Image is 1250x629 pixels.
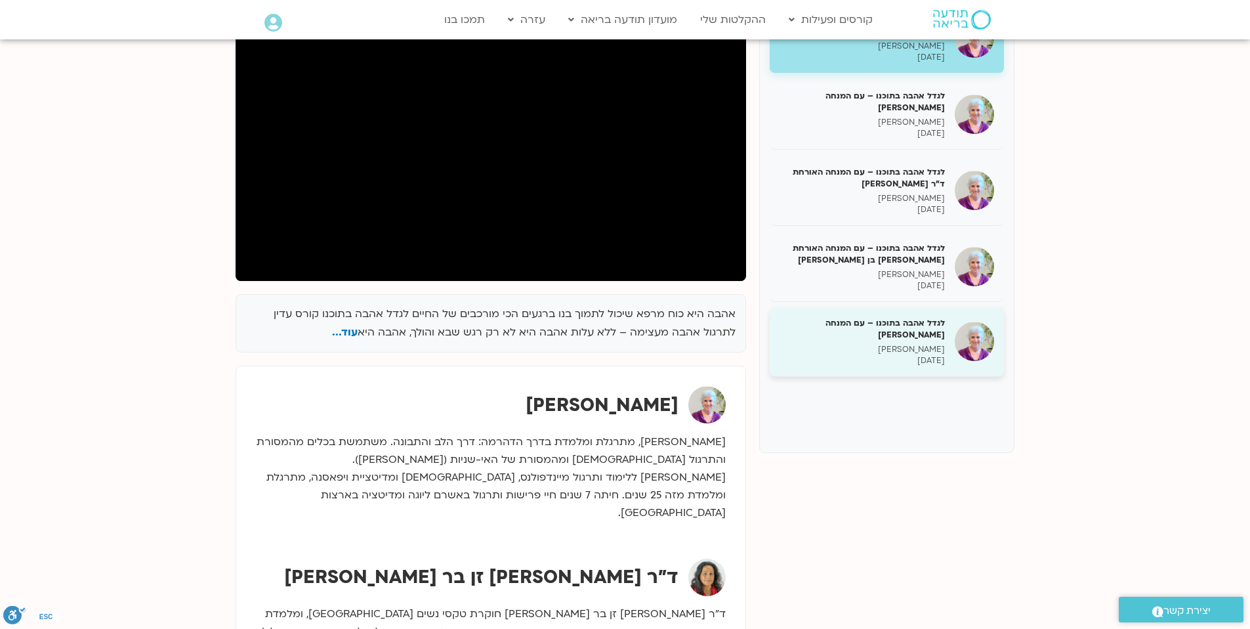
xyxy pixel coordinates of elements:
[955,171,994,210] img: לגדל אהבה בתוכנו – עם המנחה האורחת ד"ר נועה אלבלדה
[688,559,726,596] img: ד״ר צילה זן בר צור
[1163,602,1211,620] span: יצירת קשר
[332,325,358,339] span: עוד...
[780,117,945,128] p: [PERSON_NAME]
[284,565,678,590] strong: ד״ר [PERSON_NAME] זן בר [PERSON_NAME]
[780,52,945,63] p: [DATE]
[438,7,491,32] a: תמכו בנו
[780,355,945,366] p: [DATE]
[562,7,684,32] a: מועדון תודעה בריאה
[780,166,945,190] h5: לגדל אהבה בתוכנו – עם המנחה האורחת ד"ר [PERSON_NAME]
[955,247,994,286] img: לגדל אהבה בתוכנו – עם המנחה האורחת שאנייה כהן בן חיים
[780,344,945,355] p: [PERSON_NAME]
[501,7,552,32] a: עזרה
[780,242,945,266] h5: לגדל אהבה בתוכנו – עם המנחה האורחת [PERSON_NAME] בן [PERSON_NAME]
[780,128,945,139] p: [DATE]
[780,90,945,114] h5: לגדל אהבה בתוכנו – עם המנחה [PERSON_NAME]
[782,7,879,32] a: קורסים ופעילות
[694,7,772,32] a: ההקלטות שלי
[780,317,945,341] h5: לגדל אהבה בתוכנו – עם המנחה [PERSON_NAME]
[1119,597,1243,622] a: יצירת קשר
[780,280,945,292] p: [DATE]
[780,193,945,204] p: [PERSON_NAME]
[933,10,991,30] img: תודעה בריאה
[688,386,726,423] img: סנדיה בר קמה
[955,322,994,361] img: לגדל אהבה בתוכנו – עם המנחה האורח בן קמינסקי
[526,393,678,418] strong: [PERSON_NAME]
[780,41,945,52] p: [PERSON_NAME]
[256,433,726,522] p: [PERSON_NAME], מתרגלת ומלמדת בדרך הדהרמה: דרך הלב והתבונה. משתמשת בכלים מהמסורת והתרגול [DEMOGRAP...
[955,95,994,134] img: לגדל אהבה בתוכנו – עם המנחה האורח ענבר בר קמה
[780,204,945,215] p: [DATE]
[780,269,945,280] p: [PERSON_NAME]
[246,305,736,343] p: אהבה היא כוח מרפא שיכול לתמוך בנו ברגעים הכי מורכבים של החיים לגדל אהבה בתוכנו קורס עדין לתרגול א...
